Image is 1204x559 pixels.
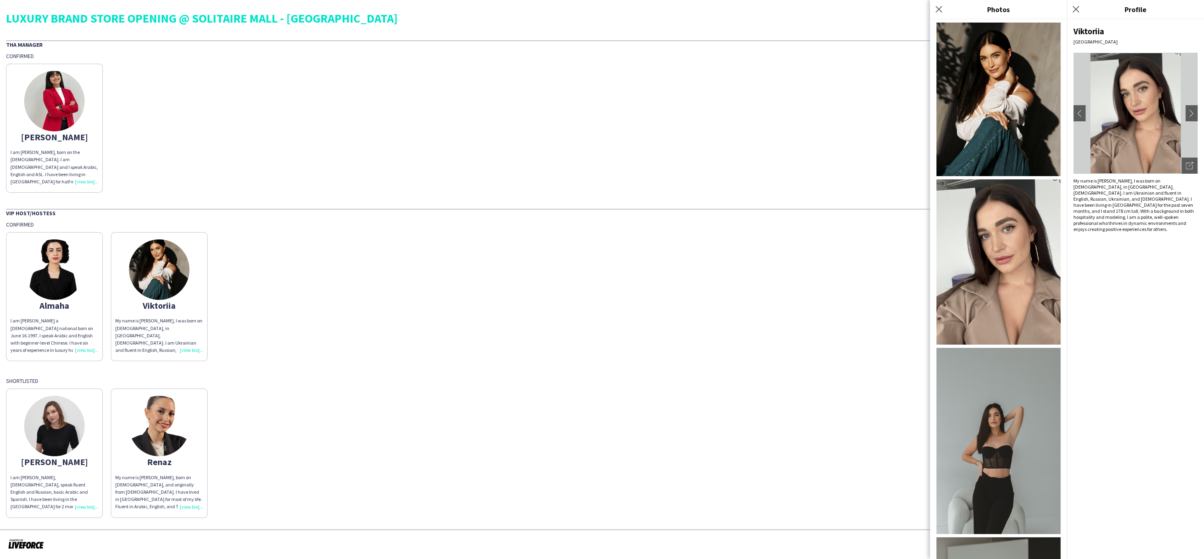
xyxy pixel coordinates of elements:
[936,179,1061,345] img: Crew photo 606806
[129,396,189,456] img: thumb-3c9595b0-ac92-4f50-93ea-45b538f9abe7.png
[6,209,1198,217] div: VIP Host/Hostess
[10,149,98,185] div: I am [PERSON_NAME], born on the [DEMOGRAPHIC_DATA]. I am [DEMOGRAPHIC_DATA] and I speak Arabic, E...
[1073,53,1198,174] img: Crew avatar or photo
[8,538,44,549] img: Powered by Liveforce
[129,239,189,300] img: thumb-0684e39c-00ed-4a75-9650-3a8afa4326c1.jpg
[10,317,98,354] div: I am [PERSON_NAME] a [DEMOGRAPHIC_DATA] national born on June 16.1997. I speak Arabic and English...
[6,221,1198,228] div: Confirmed
[6,40,1198,48] div: THA Manager
[6,12,1198,24] div: LUXURY BRAND STORE OPENING @ SOLITAIRE MALL - [GEOGRAPHIC_DATA]
[10,474,98,511] div: I am [PERSON_NAME], [DEMOGRAPHIC_DATA], speak fluent English and Russian, basic Arabic and Spanis...
[24,396,85,456] img: thumb-165c329f-04f6-42cf-8cc7-bf51d506ef93.png
[1181,158,1198,174] div: Open photos pop-in
[1067,4,1204,15] h3: Profile
[115,458,203,465] div: Renaz
[10,302,98,309] div: Almaha
[1073,178,1198,232] div: My name is [PERSON_NAME], I was born on [DEMOGRAPHIC_DATA], in [GEOGRAPHIC_DATA], [DEMOGRAPHIC_DA...
[10,133,98,141] div: [PERSON_NAME]
[1073,26,1198,37] div: Viktoriia
[24,239,85,300] img: thumb-5dea5593-4836-443e-8372-c69c8701c467.png
[936,348,1061,534] img: Crew photo 606812
[115,474,203,511] div: My name is [PERSON_NAME], born on [DEMOGRAPHIC_DATA], and originally from [DEMOGRAPHIC_DATA]. I h...
[6,377,1198,384] div: Shortlisted
[6,52,1198,60] div: Confirmed
[10,458,98,465] div: [PERSON_NAME]
[1073,39,1198,45] div: [GEOGRAPHIC_DATA]
[115,317,203,354] div: My name is [PERSON_NAME], I was born on [DEMOGRAPHIC_DATA], in [GEOGRAPHIC_DATA], [DEMOGRAPHIC_DA...
[115,302,203,309] div: Viktoriia
[930,4,1067,15] h3: Photos
[936,23,1061,176] img: Crew photo 0
[24,71,85,131] img: thumb-668682a9334c6.jpg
